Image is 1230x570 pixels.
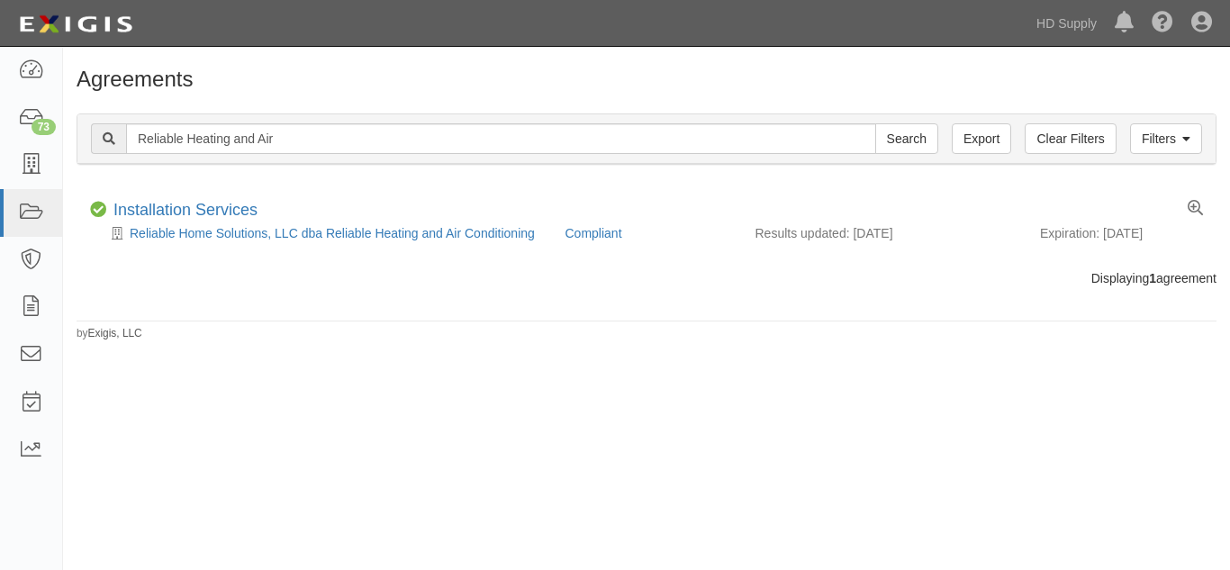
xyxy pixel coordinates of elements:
div: Displaying agreement [63,269,1230,287]
a: View results summary [1188,201,1203,217]
a: Exigis, LLC [88,327,142,339]
img: logo-5460c22ac91f19d4615b14bd174203de0afe785f0fc80cf4dbbc73dc1793850b.png [14,8,138,41]
small: by [77,326,142,341]
a: Reliable Home Solutions, LLC dba Reliable Heating and Air Conditioning [130,226,535,240]
a: Filters [1130,123,1202,154]
b: 1 [1149,271,1156,285]
div: Results updated: [DATE] [755,224,1014,242]
a: Clear Filters [1025,123,1116,154]
input: Search [126,123,876,154]
input: Search [875,123,938,154]
div: Expiration: [DATE] [1040,224,1203,242]
a: Installation Services [113,201,258,219]
a: Compliant [565,226,622,240]
div: 73 [32,119,56,135]
a: Export [952,123,1011,154]
div: Installation Services [113,201,258,221]
i: Help Center - Complianz [1152,13,1173,34]
a: HD Supply [1027,5,1106,41]
i: Compliant [90,202,106,218]
div: Reliable Home Solutions, LLC dba Reliable Heating and Air Conditioning [90,224,552,242]
h1: Agreements [77,68,1216,91]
